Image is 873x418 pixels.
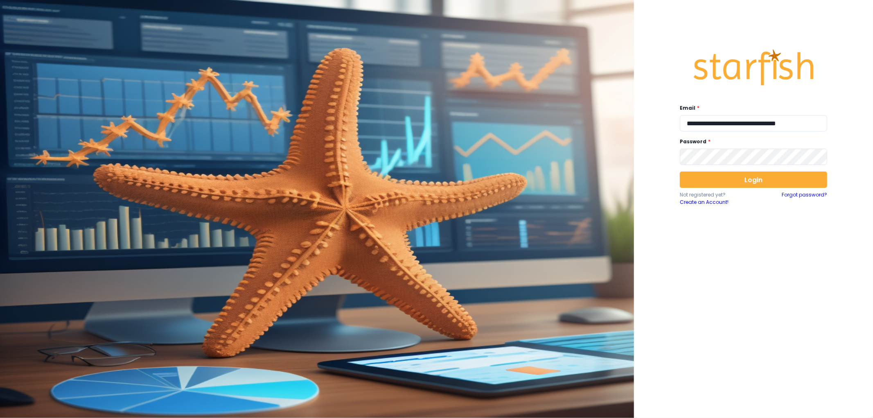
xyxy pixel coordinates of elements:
[680,191,753,199] p: Not registered yet?
[680,138,822,145] label: Password
[782,191,827,206] a: Forgot password?
[680,104,822,112] label: Email
[680,172,827,188] button: Login
[680,199,753,206] a: Create an Account!
[692,42,815,93] img: Logo.42cb71d561138c82c4ab.png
